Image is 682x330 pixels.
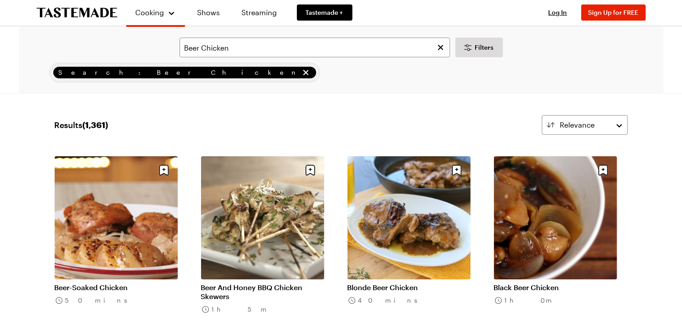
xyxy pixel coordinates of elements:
[83,120,108,130] span: ( 1,361 )
[135,4,176,21] button: Cooking
[55,283,178,292] a: Beer-Soaked Chicken
[297,4,352,21] a: Tastemade +
[347,283,471,292] a: Blonde Beer Chicken
[302,162,319,179] button: Save recipe
[494,283,617,292] a: Black Beer Chicken
[436,43,446,52] button: Clear search
[59,68,299,77] span: Search: Beer Chicken
[542,115,628,135] button: Relevance
[595,162,612,179] button: Save recipe
[135,8,164,17] span: Cooking
[306,8,343,17] span: Tastemade +
[560,120,595,130] span: Relevance
[37,8,117,18] a: To Tastemade Home Page
[475,43,494,52] span: Filters
[588,9,639,16] span: Sign Up for FREE
[55,119,108,131] span: Results
[581,4,646,21] button: Sign Up for FREE
[201,283,324,301] a: Beer And Honey BBQ Chicken Skewers
[155,162,172,179] button: Save recipe
[455,38,503,57] button: Desktop filters
[549,9,567,16] span: Log In
[448,162,465,179] button: Save recipe
[540,8,576,17] button: Log In
[301,68,311,77] button: remove Search: Beer Chicken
